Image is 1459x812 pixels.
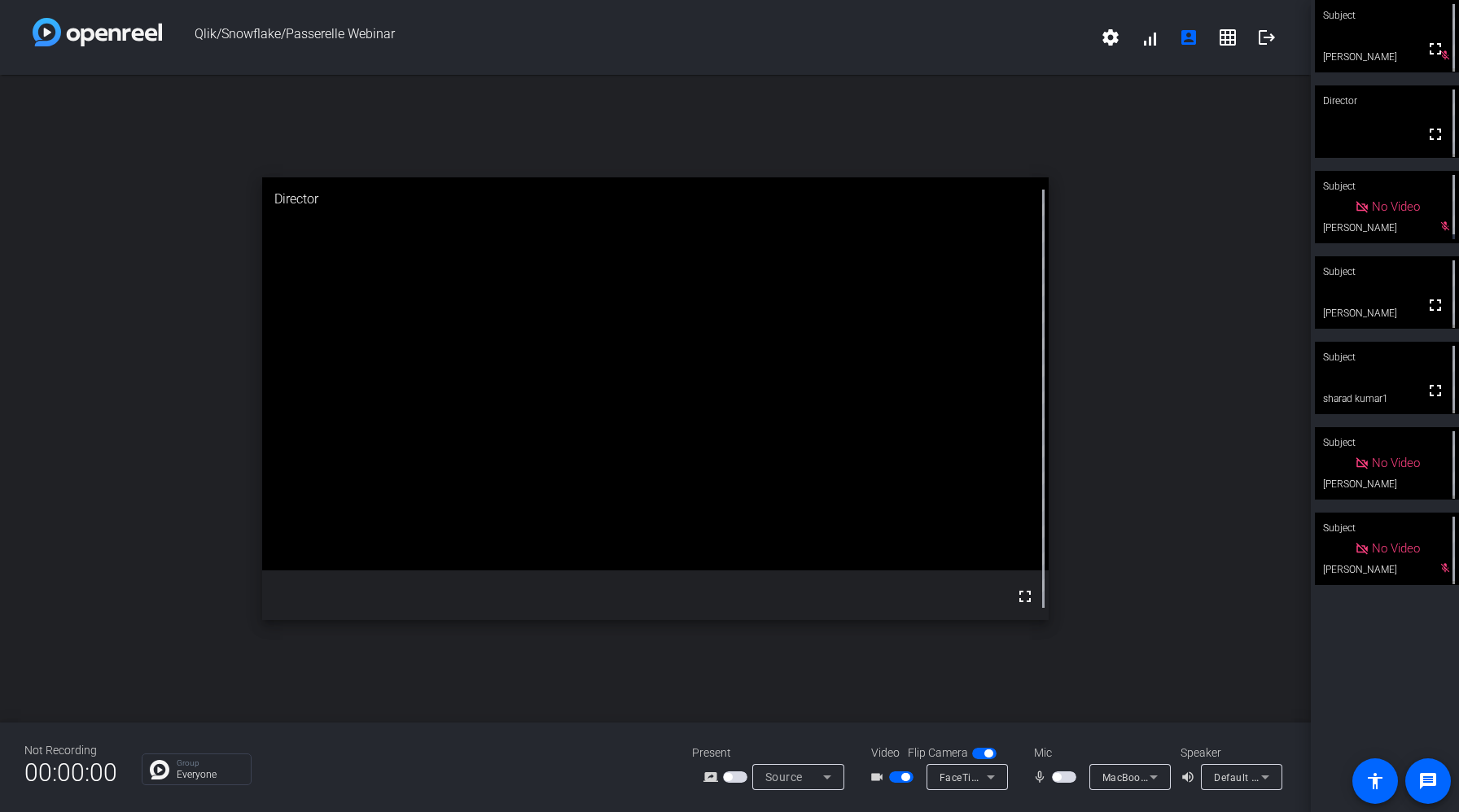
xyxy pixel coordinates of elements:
[1179,28,1198,47] mat-icon: account_box
[1372,541,1420,556] span: No Video
[1102,771,1268,784] span: MacBook Pro Microphone (Built-in)
[1315,342,1459,373] div: Subject
[871,744,900,762] span: Video
[1257,28,1277,47] mat-icon: logout
[1426,295,1445,315] mat-icon: fullscreen
[177,770,243,779] p: Everyone
[1315,256,1459,287] div: Subject
[1218,28,1238,47] mat-icon: grid_on
[177,759,243,767] p: Group
[24,742,117,759] div: Not Recording
[162,18,1091,57] span: Qlik/Snowflake/Passerelle Webinar
[1315,85,1459,116] div: Director
[1426,381,1445,400] mat-icon: fullscreen
[1426,124,1445,144] mat-icon: fullscreen
[1315,513,1459,544] div: Subject
[703,767,723,787] mat-icon: screen_share_outline
[1365,771,1385,791] mat-icon: accessibility
[1181,767,1200,787] mat-icon: volume_up
[1372,199,1420,214] span: No Video
[870,767,889,787] mat-icon: videocam_outline
[940,771,1149,784] span: FaceTime HD Camera (Built-in) (05ac:8514)
[1015,587,1035,606] mat-icon: fullscreen
[1372,456,1420,470] span: No Video
[1214,771,1410,784] span: Default - MacBook Pro Speakers (Built-in)
[1130,18,1169,57] button: signal_cellular_alt
[1426,39,1445,59] mat-icon: fullscreen
[765,771,803,784] span: Source
[262,177,1049,221] div: Director
[150,760,169,779] img: Chat Icon
[1018,744,1181,762] div: Mic
[692,744,855,762] div: Present
[24,753,117,792] span: 00:00:00
[1418,771,1438,791] mat-icon: message
[908,744,968,762] span: Flip Camera
[33,18,162,46] img: white-gradient.svg
[1315,427,1459,458] div: Subject
[1101,28,1120,47] mat-icon: settings
[1315,171,1459,202] div: Subject
[1032,767,1052,787] mat-icon: mic_none
[1181,744,1278,762] div: Speaker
